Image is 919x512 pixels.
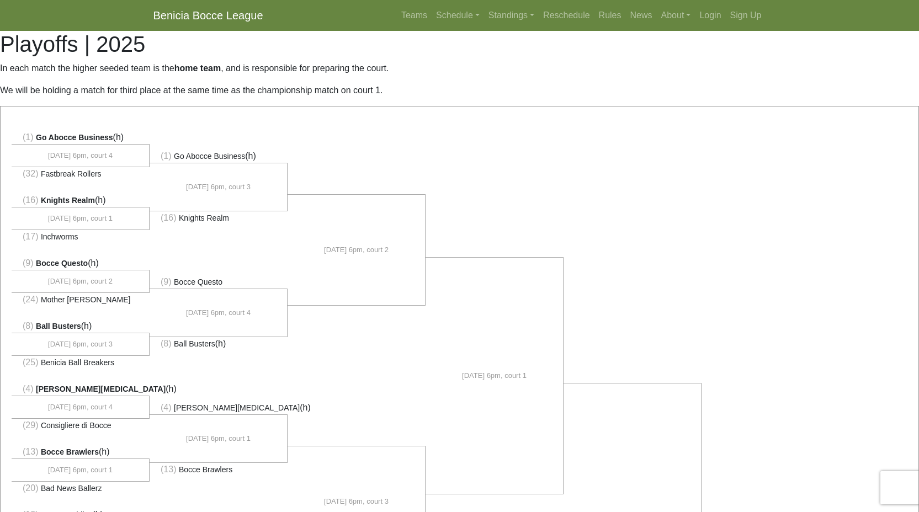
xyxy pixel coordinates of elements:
[186,182,251,193] span: [DATE] 6pm, court 3
[12,382,150,396] li: (h)
[23,169,38,178] span: (32)
[174,339,215,348] span: Ball Busters
[174,403,300,412] span: [PERSON_NAME][MEDICAL_DATA]
[41,295,131,304] span: Mother [PERSON_NAME]
[161,213,176,222] span: (16)
[186,307,251,318] span: [DATE] 6pm, court 4
[153,4,263,26] a: Benicia Bocce League
[23,483,38,493] span: (20)
[36,322,81,330] span: Ball Busters
[150,150,288,163] li: (h)
[179,214,229,222] span: Knights Realm
[397,4,432,26] a: Teams
[626,4,657,26] a: News
[23,132,34,142] span: (1)
[174,278,222,286] span: Bocce Questo
[150,401,288,415] li: (h)
[36,133,113,142] span: Go Abocce Business
[41,196,95,205] span: Knights Realm
[41,358,114,367] span: Benicia Ball Breakers
[12,319,150,333] li: (h)
[539,4,594,26] a: Reschedule
[41,447,99,456] span: Bocce Brawlers
[324,496,389,507] span: [DATE] 6pm, court 3
[23,321,34,330] span: (8)
[657,4,695,26] a: About
[23,420,38,430] span: (29)
[174,63,221,73] strong: home team
[23,447,38,456] span: (13)
[161,339,172,348] span: (8)
[12,445,150,459] li: (h)
[23,384,34,393] span: (4)
[161,465,176,474] span: (13)
[324,244,389,255] span: [DATE] 6pm, court 2
[179,465,232,474] span: Bocce Brawlers
[48,339,113,350] span: [DATE] 6pm, court 3
[726,4,766,26] a: Sign Up
[23,295,38,304] span: (24)
[695,4,725,26] a: Login
[462,370,527,381] span: [DATE] 6pm, court 1
[161,403,172,412] span: (4)
[484,4,539,26] a: Standings
[41,169,102,178] span: Fastbreak Rollers
[48,465,113,476] span: [DATE] 6pm, court 1
[41,484,102,493] span: Bad News Ballerz
[41,421,111,430] span: Consigliere di Bocce
[12,194,150,207] li: (h)
[12,131,150,145] li: (h)
[48,402,113,413] span: [DATE] 6pm, court 4
[36,385,166,393] span: [PERSON_NAME][MEDICAL_DATA]
[161,277,172,286] span: (9)
[23,358,38,367] span: (25)
[594,4,626,26] a: Rules
[36,259,88,268] span: Bocce Questo
[23,232,38,241] span: (17)
[186,433,251,444] span: [DATE] 6pm, court 1
[48,150,113,161] span: [DATE] 6pm, court 4
[23,195,38,205] span: (16)
[48,213,113,224] span: [DATE] 6pm, court 1
[161,151,172,161] span: (1)
[432,4,484,26] a: Schedule
[174,152,245,161] span: Go Abocce Business
[12,257,150,270] li: (h)
[41,232,78,241] span: Inchworms
[150,337,288,350] li: (h)
[48,276,113,287] span: [DATE] 6pm, court 2
[23,258,34,268] span: (9)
